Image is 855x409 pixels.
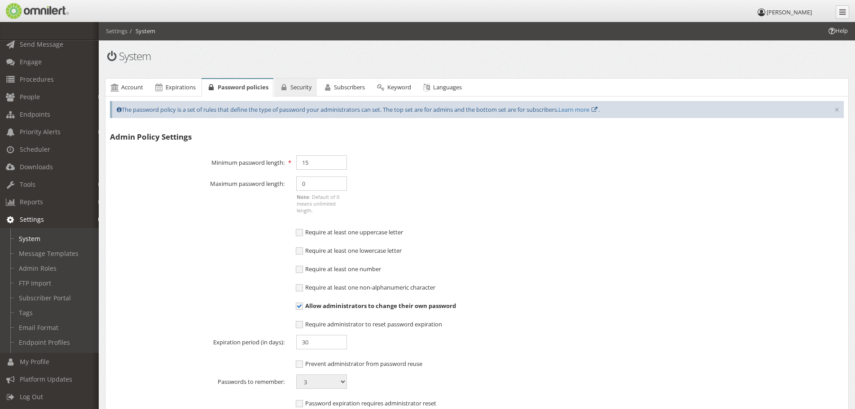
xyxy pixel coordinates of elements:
[20,75,54,84] span: Procedures
[20,92,40,101] span: People
[4,3,83,19] a: Omnilert Website
[20,6,39,14] span: Help
[417,79,467,97] a: Languages
[20,40,63,48] span: Send Message
[827,26,848,35] span: Help
[110,101,844,119] div: The password policy is a set of rules that define the type of password your administrators can se...
[149,79,200,97] a: Expirations
[296,155,346,170] input: 10
[20,57,42,66] span: Engage
[371,79,416,97] a: Keyword
[20,198,43,206] span: Reports
[20,375,72,383] span: Platform Updates
[20,163,53,171] span: Downloads
[767,8,812,16] span: [PERSON_NAME]
[202,79,273,97] a: Password policies
[834,106,839,114] button: ×
[121,83,143,91] span: Account
[4,3,69,19] img: Omnilert
[218,83,268,91] span: Password policies
[296,283,435,291] span: Require at least one non-alphanumeric character
[296,194,346,214] p: : Default of 0 means unlimited length.
[104,335,290,347] label: Expiration period (in days):
[296,176,346,191] input: 16
[836,5,849,19] a: Collapse Menu
[106,27,127,35] li: Settings
[20,128,61,136] span: Priority Alerts
[105,79,148,97] a: Account
[104,155,290,167] label: Minimum password length:
[296,360,422,368] span: Prevent administrator from password reuse
[105,50,471,62] h1: System
[104,374,290,386] label: Passwords to remember:
[318,79,370,97] a: Subscribers
[297,194,309,200] strong: Note
[127,27,155,35] li: System
[334,83,365,91] span: Subscribers
[20,180,35,189] span: Tools
[558,106,589,114] a: Learn more
[20,215,44,224] span: Settings
[166,83,196,91] span: Expirations
[274,79,317,97] a: Security
[296,399,436,407] span: Password expiration requires administrator reset
[387,83,411,91] span: Keyword
[296,320,442,328] span: Require administrator to reset password expiration
[296,265,381,273] span: Require at least one number
[20,357,49,366] span: My Profile
[296,246,402,255] span: Require at least one lowercase letter
[433,83,462,91] span: Languages
[20,392,43,401] span: Log Out
[296,228,403,236] span: Require at least one uppercase letter
[110,132,192,142] strong: Admin Policy Settings
[296,302,456,310] span: Allow administrators to change their own password
[20,110,50,119] span: Endpoints
[290,83,312,91] span: Security
[104,176,290,188] label: Maximum password length:
[20,145,50,154] span: Scheduler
